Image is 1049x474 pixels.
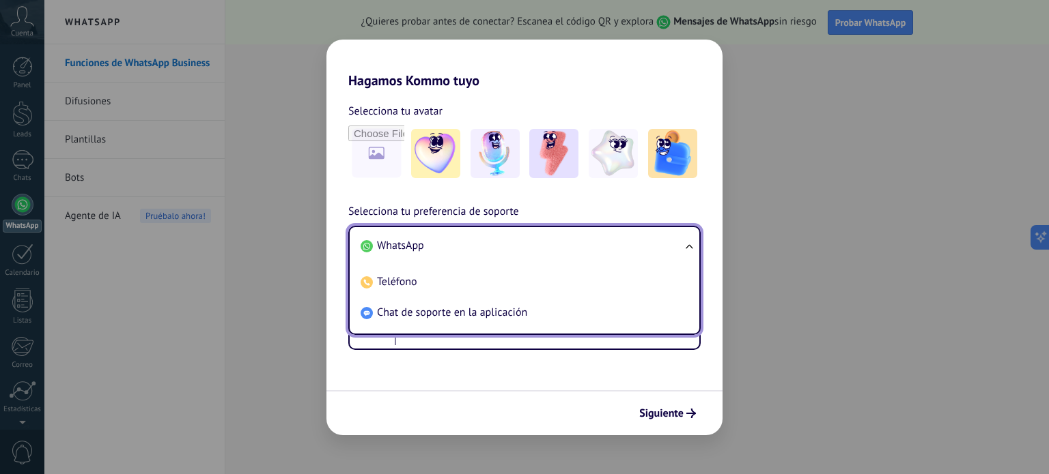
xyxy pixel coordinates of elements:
h2: Hagamos Kommo tuyo [326,40,723,89]
img: -1.jpeg [411,129,460,178]
img: -3.jpeg [529,129,578,178]
span: Siguiente [639,409,684,418]
img: -5.jpeg [648,129,697,178]
img: -2.jpeg [471,129,520,178]
img: -4.jpeg [589,129,638,178]
button: Siguiente [633,402,702,425]
span: Teléfono [377,275,417,288]
span: Chat de soporte en la aplicación [377,306,527,319]
span: WhatsApp [377,239,424,252]
span: Selecciona tu avatar [348,102,443,120]
span: Selecciona tu preferencia de soporte [348,203,519,221]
